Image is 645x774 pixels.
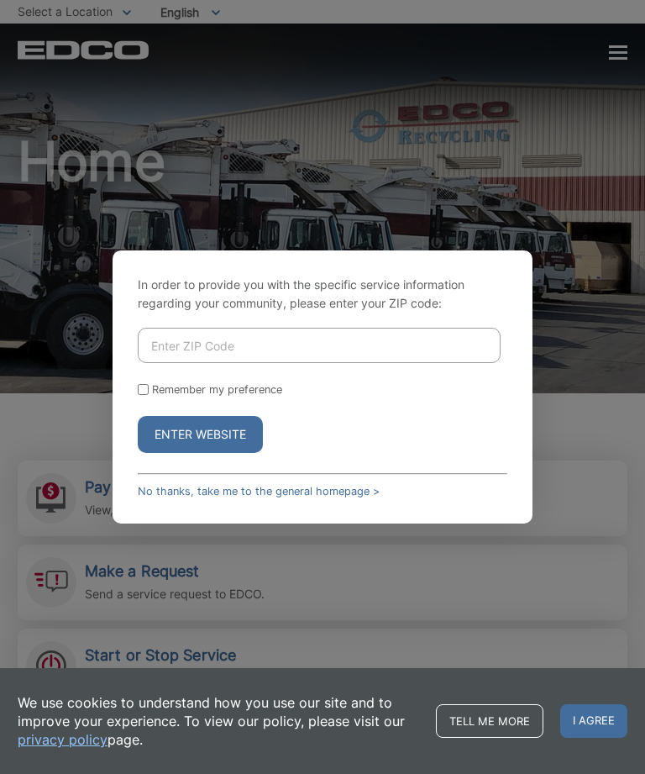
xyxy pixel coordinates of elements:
[138,416,263,453] button: Enter Website
[436,704,543,738] a: Tell me more
[138,328,501,363] input: Enter ZIP Code
[560,704,627,738] span: I agree
[18,730,107,749] a: privacy policy
[138,276,507,313] p: In order to provide you with the specific service information regarding your community, please en...
[152,383,282,396] label: Remember my preference
[18,693,419,749] p: We use cookies to understand how you use our site and to improve your experience. To view our pol...
[138,485,380,498] a: No thanks, take me to the general homepage >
